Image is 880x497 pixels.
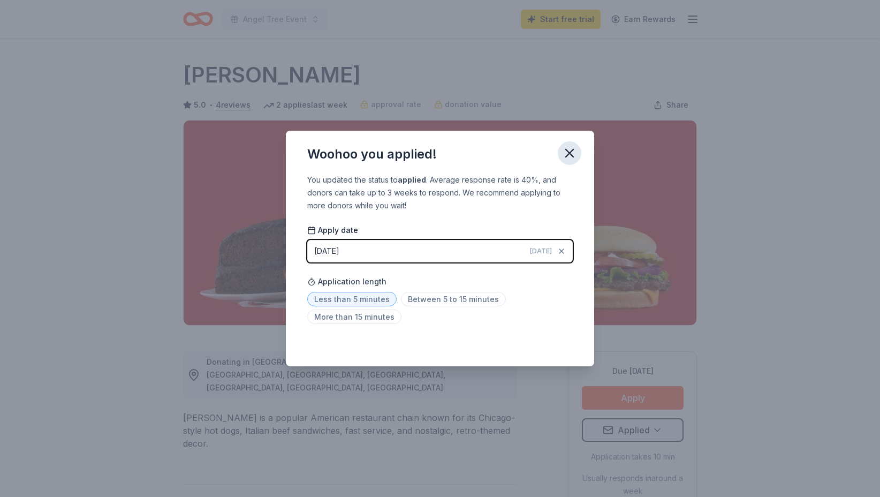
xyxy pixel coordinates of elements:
span: [DATE] [530,247,552,255]
span: Between 5 to 15 minutes [401,292,506,306]
b: applied [398,175,426,184]
div: You updated the status to . Average response rate is 40%, and donors can take up to 3 weeks to re... [307,174,573,212]
div: Woohoo you applied! [307,146,437,163]
span: Less than 5 minutes [307,292,397,306]
span: More than 15 minutes [307,310,401,324]
span: Apply date [307,225,358,236]
span: Application length [307,275,386,288]
button: [DATE][DATE] [307,240,573,262]
div: [DATE] [314,245,339,258]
